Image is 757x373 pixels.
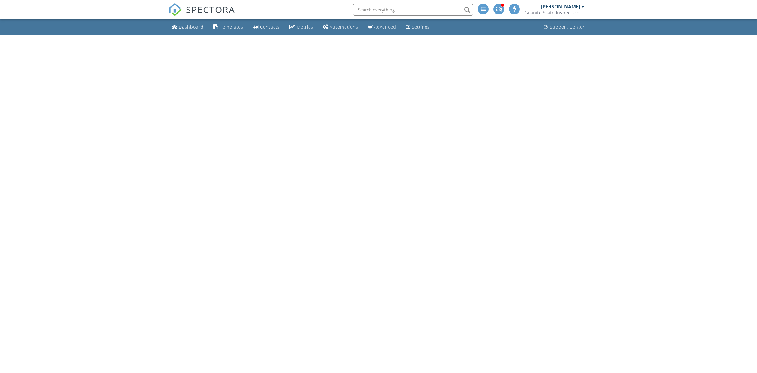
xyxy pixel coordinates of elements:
div: Automations [330,24,358,30]
a: Automations (Advanced) [320,22,361,33]
a: Support Center [541,22,587,33]
a: SPECTORA [169,8,235,21]
div: Contacts [260,24,280,30]
div: Support Center [550,24,585,30]
a: Templates [211,22,246,33]
div: Granite State Inspection Services, LLC [525,10,585,16]
span: SPECTORA [186,3,235,16]
a: Advanced [365,22,399,33]
a: Contacts [250,22,282,33]
a: Settings [403,22,432,33]
div: [PERSON_NAME] [541,4,580,10]
a: Dashboard [170,22,206,33]
a: Metrics [287,22,316,33]
img: The Best Home Inspection Software - Spectora [169,3,182,16]
div: Templates [220,24,243,30]
div: Settings [412,24,430,30]
div: Advanced [374,24,396,30]
div: Metrics [297,24,313,30]
input: Search everything... [353,4,473,16]
div: Dashboard [179,24,204,30]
